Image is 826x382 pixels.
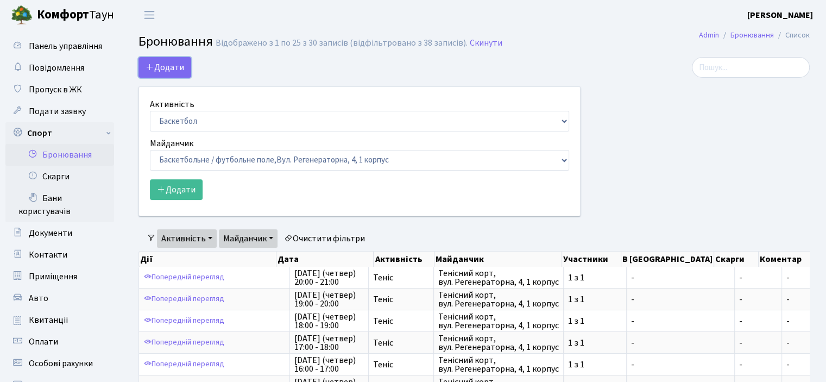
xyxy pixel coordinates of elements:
span: Тенісний корт, вул. Регенераторна, 4, 1 корпус [438,312,559,330]
span: - [739,317,777,325]
span: Панель управління [29,40,102,52]
a: Бронювання [5,144,114,166]
a: Контакти [5,244,114,266]
a: Бани користувачів [5,187,114,222]
img: logo.png [11,4,33,26]
li: Список [774,29,810,41]
span: 1 з 1 [568,273,622,282]
span: - [739,273,777,282]
div: Відображено з 1 по 25 з 30 записів (відфільтровано з 38 записів). [216,38,468,48]
a: Особові рахунки [5,353,114,374]
span: - [739,295,777,304]
label: Майданчик [150,137,193,150]
span: [DATE] (четвер) 19:00 - 20:00 [294,291,364,308]
input: Пошук... [692,57,810,78]
span: 1 з 1 [568,360,622,369]
span: - [631,339,730,347]
a: Пропуск в ЖК [5,79,114,101]
a: Попередній перегляд [141,291,227,308]
span: [DATE] (четвер) 17:00 - 18:00 [294,334,364,352]
a: Приміщення [5,266,114,287]
span: Тенісний корт, вул. Регенераторна, 4, 1 корпус [438,334,559,352]
a: Попередній перегляд [141,356,227,373]
a: Скарги [5,166,114,187]
th: Майданчик [434,252,562,267]
a: Оплати [5,331,114,353]
span: Теніс [373,339,429,347]
span: - [739,339,777,347]
span: - [631,360,730,369]
span: [DATE] (четвер) 16:00 - 17:00 [294,356,364,373]
th: В [GEOGRAPHIC_DATA] [621,252,714,267]
span: 1 з 1 [568,317,622,325]
span: Теніс [373,360,429,369]
button: Переключити навігацію [136,6,163,24]
span: Тенісний корт, вул. Регенераторна, 4, 1 корпус [438,269,559,286]
span: 1 з 1 [568,295,622,304]
a: Попередній перегляд [141,334,227,351]
a: Спорт [5,122,114,144]
span: - [786,359,790,371]
span: Пропуск в ЖК [29,84,82,96]
span: Тенісний корт, вул. Регенераторна, 4, 1 корпус [438,291,559,308]
button: Додати [138,57,191,78]
th: Активність [374,252,434,267]
span: Документи [29,227,72,239]
a: Попередній перегляд [141,312,227,329]
span: Особові рахунки [29,358,93,370]
a: Очистити фільтри [280,229,369,248]
a: Скинути [470,38,502,48]
th: Коментар [759,252,815,267]
span: - [739,360,777,369]
span: 1 з 1 [568,339,622,347]
b: Комфорт [37,6,89,23]
label: Активність [150,98,194,111]
th: Участники [562,252,621,267]
span: Авто [29,292,48,304]
b: [PERSON_NAME] [747,9,813,21]
span: Приміщення [29,271,77,283]
span: [DATE] (четвер) 20:00 - 21:00 [294,269,364,286]
th: Скарги [714,252,759,267]
a: Майданчик [219,229,278,248]
button: Додати [150,179,203,200]
a: Панель управління [5,35,114,57]
span: Бронювання [138,32,213,51]
span: - [786,293,790,305]
span: - [786,315,790,327]
span: Теніс [373,317,429,325]
span: - [631,295,730,304]
th: Дії [139,252,276,267]
span: Повідомлення [29,62,84,74]
span: - [786,337,790,349]
span: Подати заявку [29,105,86,117]
a: Бронювання [730,29,774,41]
span: Квитанції [29,314,68,326]
span: Теніс [373,273,429,282]
span: - [631,317,730,325]
th: Дата [276,252,374,267]
span: Оплати [29,336,58,348]
span: [DATE] (четвер) 18:00 - 19:00 [294,312,364,330]
a: Авто [5,287,114,309]
span: - [631,273,730,282]
a: Подати заявку [5,101,114,122]
a: Документи [5,222,114,244]
a: Повідомлення [5,57,114,79]
a: Попередній перегляд [141,269,227,286]
a: [PERSON_NAME] [747,9,813,22]
span: Тенісний корт, вул. Регенераторна, 4, 1 корпус [438,356,559,373]
span: Таун [37,6,114,24]
a: Квитанції [5,309,114,331]
nav: breadcrumb [683,24,826,47]
a: Admin [699,29,719,41]
span: Теніс [373,295,429,304]
span: Контакти [29,249,67,261]
a: Активність [157,229,217,248]
span: - [786,272,790,284]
